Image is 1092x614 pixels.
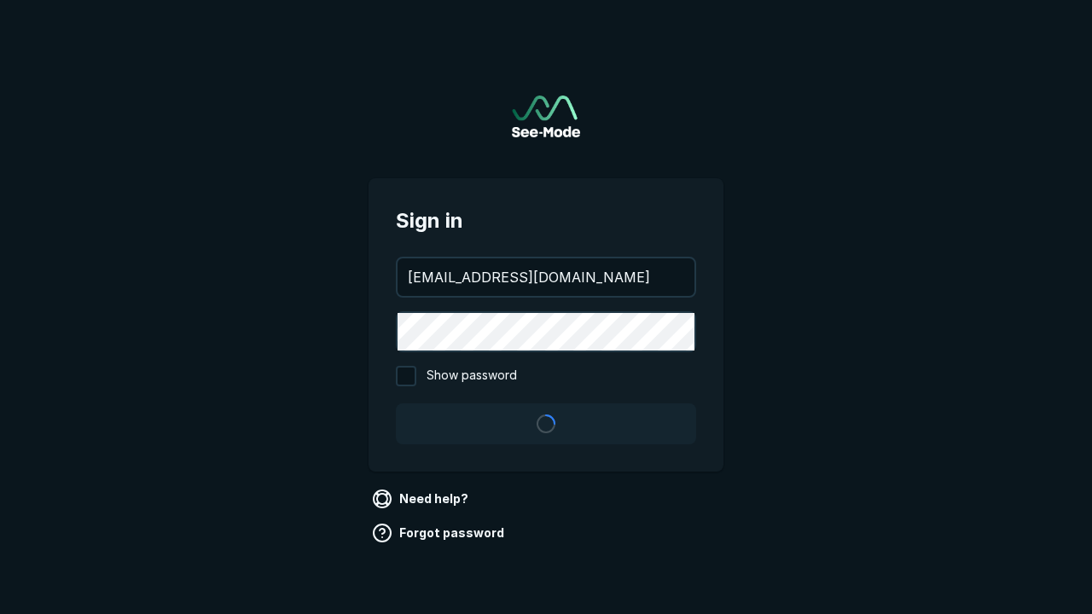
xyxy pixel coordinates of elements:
span: Show password [427,366,517,386]
input: your@email.com [398,258,694,296]
img: See-Mode Logo [512,96,580,137]
a: Need help? [369,485,475,513]
a: Go to sign in [512,96,580,137]
span: Sign in [396,206,696,236]
a: Forgot password [369,519,511,547]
